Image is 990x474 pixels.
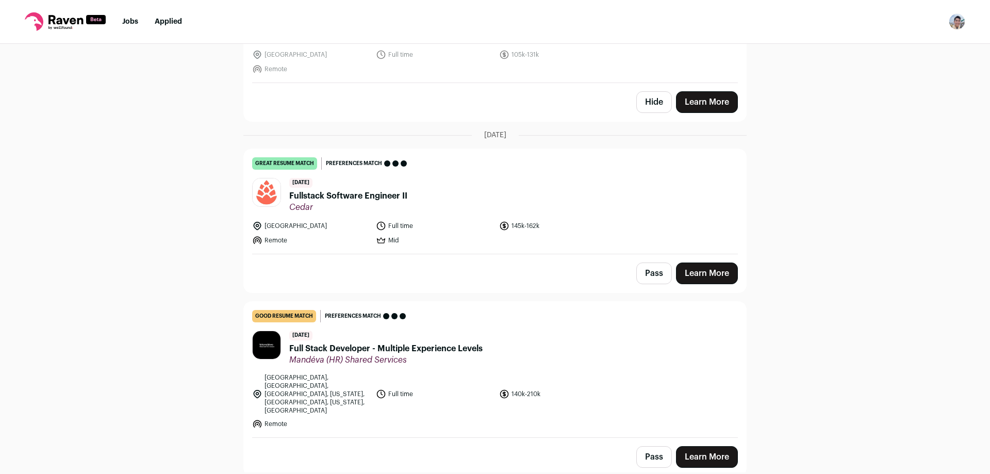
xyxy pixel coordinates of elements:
[252,221,370,231] li: [GEOGRAPHIC_DATA]
[326,158,382,169] span: Preferences match
[252,373,370,415] li: [GEOGRAPHIC_DATA], [GEOGRAPHIC_DATA], [GEOGRAPHIC_DATA], [US_STATE], [GEOGRAPHIC_DATA], [US_STATE...
[499,373,617,415] li: 140k-210k
[376,221,493,231] li: Full time
[252,310,316,322] div: good resume match
[289,178,312,188] span: [DATE]
[484,130,506,140] span: [DATE]
[499,221,617,231] li: 145k-162k
[636,263,672,284] button: Pass
[252,419,370,429] li: Remote
[244,149,746,254] a: great resume match Preferences match [DATE] Fullstack Software Engineer II Cedar [GEOGRAPHIC_DATA...
[376,235,493,246] li: Mid
[289,202,407,213] span: Cedar
[289,355,483,365] span: Mandéva (HR) Shared Services
[949,13,965,30] img: 15275458-medium_jpg
[252,235,370,246] li: Remote
[376,50,493,60] li: Full time
[499,50,617,60] li: 105k-131k
[155,18,182,25] a: Applied
[253,178,280,206] img: 9fa0e9a38ece1d0fefaeea44f1cb48c56cf4a9f607a8215fd0ba4cedde620d86.jpg
[244,302,746,437] a: good resume match Preferences match [DATE] Full Stack Developer - Multiple Experience Levels Mand...
[252,50,370,60] li: [GEOGRAPHIC_DATA]
[252,157,317,170] div: great resume match
[253,331,280,359] img: f33420e7871a67b620c87efa8df01e608541990514ef7263ed5e38df2d610b57.jpg
[122,18,138,25] a: Jobs
[289,342,483,355] span: Full Stack Developer - Multiple Experience Levels
[376,373,493,415] li: Full time
[289,331,312,340] span: [DATE]
[325,311,381,321] span: Preferences match
[676,263,738,284] a: Learn More
[676,91,738,113] a: Learn More
[289,190,407,202] span: Fullstack Software Engineer II
[949,13,965,30] button: Open dropdown
[636,91,672,113] button: Hide
[252,64,370,74] li: Remote
[636,446,672,468] button: Pass
[676,446,738,468] a: Learn More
